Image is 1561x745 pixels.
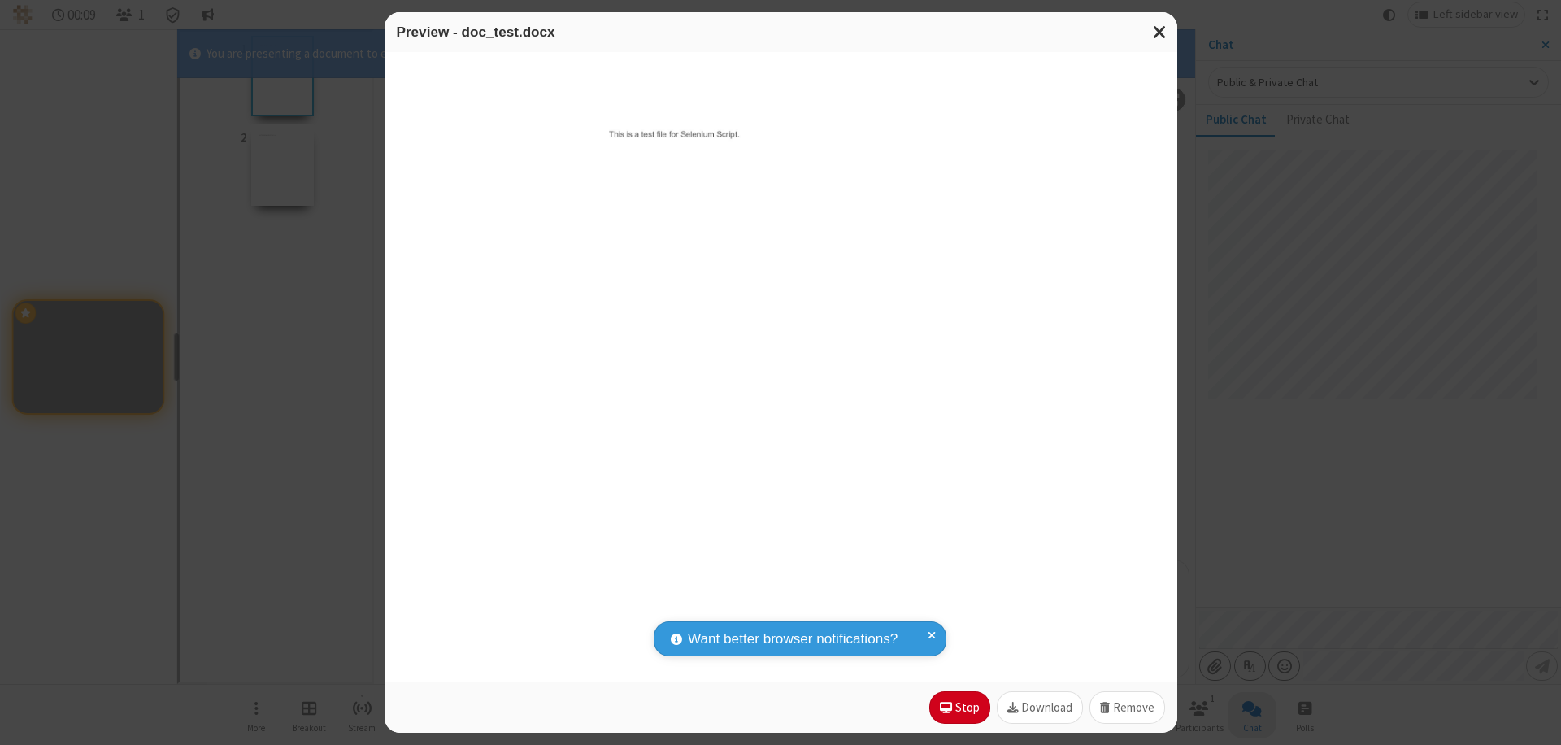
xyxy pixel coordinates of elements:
h3: Preview - doc_test.docx [397,24,1165,40]
button: Remove attachment [1089,691,1165,724]
button: doc_test.docx [409,76,1153,658]
button: Stop [929,691,990,724]
button: Close modal [1143,12,1177,52]
a: Download [997,691,1084,724]
img: doc_test.docx [556,76,1006,658]
span: Want better browser notifications? [688,629,898,650]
